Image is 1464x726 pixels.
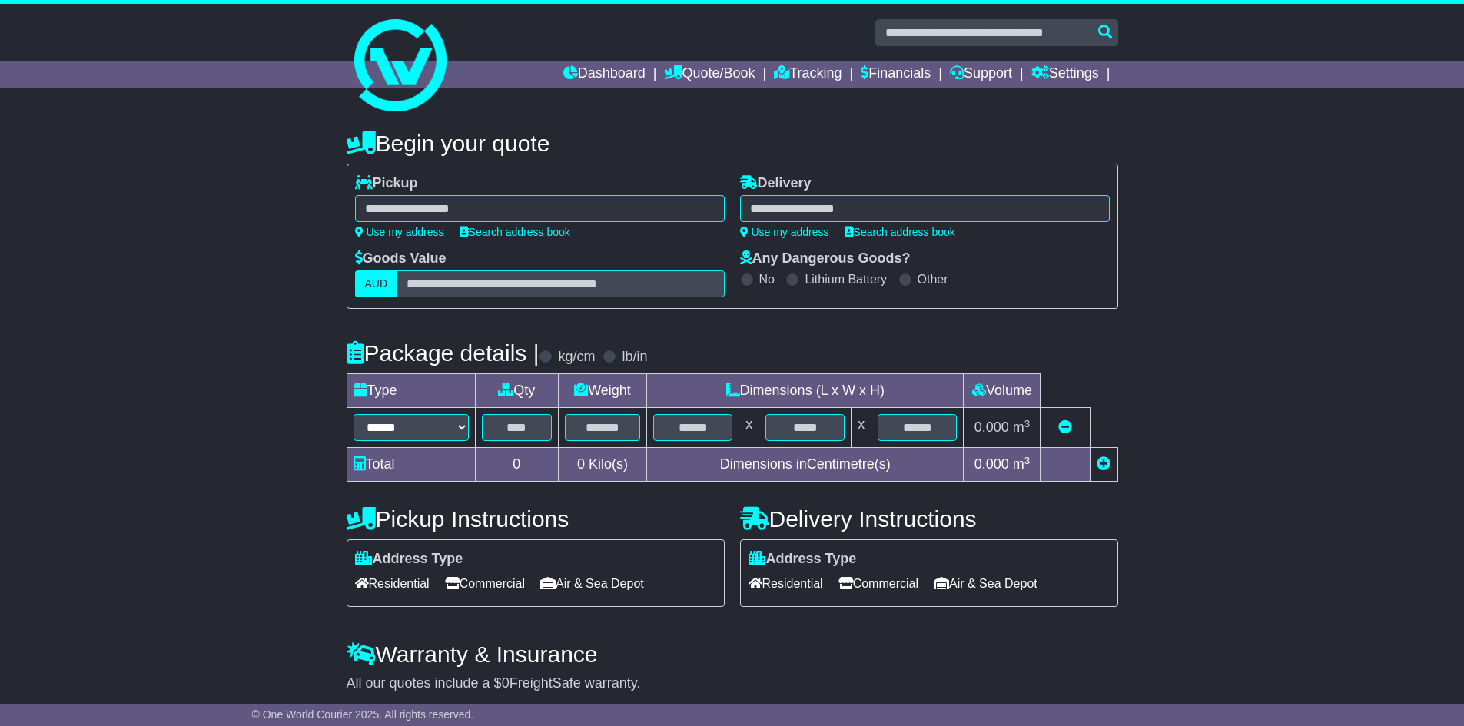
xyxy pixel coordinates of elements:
td: Qty [475,374,558,408]
span: 0.000 [974,456,1009,472]
span: Air & Sea Depot [540,572,644,595]
label: Delivery [740,175,812,192]
sup: 3 [1024,455,1031,466]
label: No [759,272,775,287]
span: 0 [502,675,510,691]
h4: Begin your quote [347,131,1118,156]
label: Goods Value [355,250,447,267]
h4: Warranty & Insurance [347,641,1118,667]
td: Dimensions (L x W x H) [647,374,964,408]
label: Address Type [355,551,463,568]
td: x [739,408,759,448]
span: Commercial [838,572,918,595]
span: © One World Courier 2025. All rights reserved. [252,708,474,721]
label: kg/cm [558,349,595,366]
span: 0.000 [974,419,1009,435]
div: All our quotes include a $ FreightSafe warranty. [347,675,1118,692]
span: Residential [749,572,823,595]
label: Other [918,272,948,287]
a: Financials [861,61,931,88]
td: 0 [475,448,558,482]
a: Search address book [845,226,955,238]
td: Type [347,374,475,408]
a: Search address book [460,226,570,238]
h4: Delivery Instructions [740,506,1118,532]
a: Add new item [1097,456,1110,472]
a: Use my address [740,226,829,238]
td: Volume [964,374,1041,408]
label: Lithium Battery [805,272,887,287]
a: Support [950,61,1012,88]
a: Tracking [774,61,842,88]
label: Address Type [749,551,857,568]
td: x [852,408,871,448]
a: Remove this item [1058,419,1072,435]
span: Air & Sea Depot [934,572,1037,595]
td: Weight [558,374,646,408]
span: m [1013,419,1031,435]
label: Any Dangerous Goods? [740,250,911,267]
td: Kilo(s) [558,448,646,482]
h4: Pickup Instructions [347,506,725,532]
td: Total [347,448,475,482]
span: m [1013,456,1031,472]
h4: Package details | [347,340,539,366]
sup: 3 [1024,418,1031,429]
td: Dimensions in Centimetre(s) [647,448,964,482]
span: Residential [355,572,430,595]
span: 0 [577,456,585,472]
a: Dashboard [563,61,646,88]
a: Quote/Book [664,61,755,88]
span: Commercial [445,572,525,595]
label: lb/in [622,349,647,366]
label: AUD [355,270,398,297]
a: Settings [1031,61,1099,88]
label: Pickup [355,175,418,192]
a: Use my address [355,226,444,238]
